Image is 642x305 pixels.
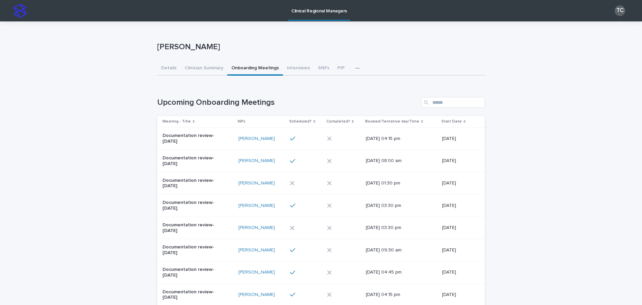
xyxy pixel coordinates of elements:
p: [DATE] 03:30 pm [366,225,422,231]
a: [PERSON_NAME] [238,203,275,209]
p: Documentation review- [DATE] [163,133,218,144]
tr: Documentation review- [DATE][PERSON_NAME] [DATE] 01:30 pm[DATE] [157,172,485,195]
div: TC [615,5,625,16]
p: Documentation review- [DATE] [163,222,218,234]
img: stacker-logo-s-only.png [13,4,27,17]
p: [DATE] [442,136,474,142]
button: Onboarding Meetings [227,62,283,76]
tr: Documentation review- [DATE][PERSON_NAME] [DATE] 03:30 pm[DATE] [157,217,485,239]
p: [DATE] 04:15 pm [366,292,422,298]
p: [DATE] [442,270,474,275]
p: Completed? [326,118,350,125]
p: [DATE] [442,292,474,298]
p: Documentation review- [DATE] [163,155,218,167]
tr: Documentation review- [DATE][PERSON_NAME] [DATE] 03:30 pm[DATE] [157,195,485,217]
p: Scheduled? [289,118,312,125]
p: [DATE] 03:30 pm [366,203,422,209]
a: [PERSON_NAME] [238,292,275,298]
a: [PERSON_NAME] [238,158,275,164]
a: [PERSON_NAME] [238,247,275,253]
p: [DATE] [442,225,474,231]
p: Start Date [441,118,462,125]
a: [PERSON_NAME] [238,136,275,142]
p: [DATE] [442,247,474,253]
p: Documentation review- [DATE] [163,200,218,211]
button: SNFs [314,62,333,76]
button: PIP [333,62,349,76]
p: [DATE] 04:15 pm [366,136,422,142]
tr: Documentation review- [DATE][PERSON_NAME] [DATE] 04:15 pm[DATE] [157,128,485,150]
p: Documentation review- [DATE] [163,244,218,256]
p: [DATE] 09:30 am [366,247,422,253]
p: [DATE] 08:00 am [366,158,422,164]
input: Search [421,97,485,108]
tr: Documentation review- [DATE][PERSON_NAME] [DATE] 04:45 pm[DATE] [157,261,485,284]
p: [DATE] 04:45 pm [366,270,422,275]
p: Documentation review- [DATE] [163,267,218,278]
a: [PERSON_NAME] [238,270,275,275]
p: [DATE] [442,180,474,186]
a: [PERSON_NAME] [238,225,275,231]
p: [DATE] [442,203,474,209]
tr: Documentation review- [DATE][PERSON_NAME] [DATE] 09:30 am[DATE] [157,239,485,261]
tr: Documentation review- [DATE][PERSON_NAME] [DATE] 08:00 am[DATE] [157,150,485,172]
p: Documentation review- [DATE] [163,289,218,301]
p: [DATE] 01:30 pm [366,180,422,186]
a: [PERSON_NAME] [238,180,275,186]
button: Clinician Summary [181,62,227,76]
h1: Upcoming Onboarding Meetings [157,98,419,107]
p: Meeting - Title [163,118,191,125]
p: [PERSON_NAME] [157,42,482,52]
p: Booked/Tentative day/Time [365,118,419,125]
button: Details [157,62,181,76]
button: Interviews [283,62,314,76]
p: NPs [238,118,245,125]
p: [DATE] [442,158,474,164]
p: Documentation review- [DATE] [163,178,218,189]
